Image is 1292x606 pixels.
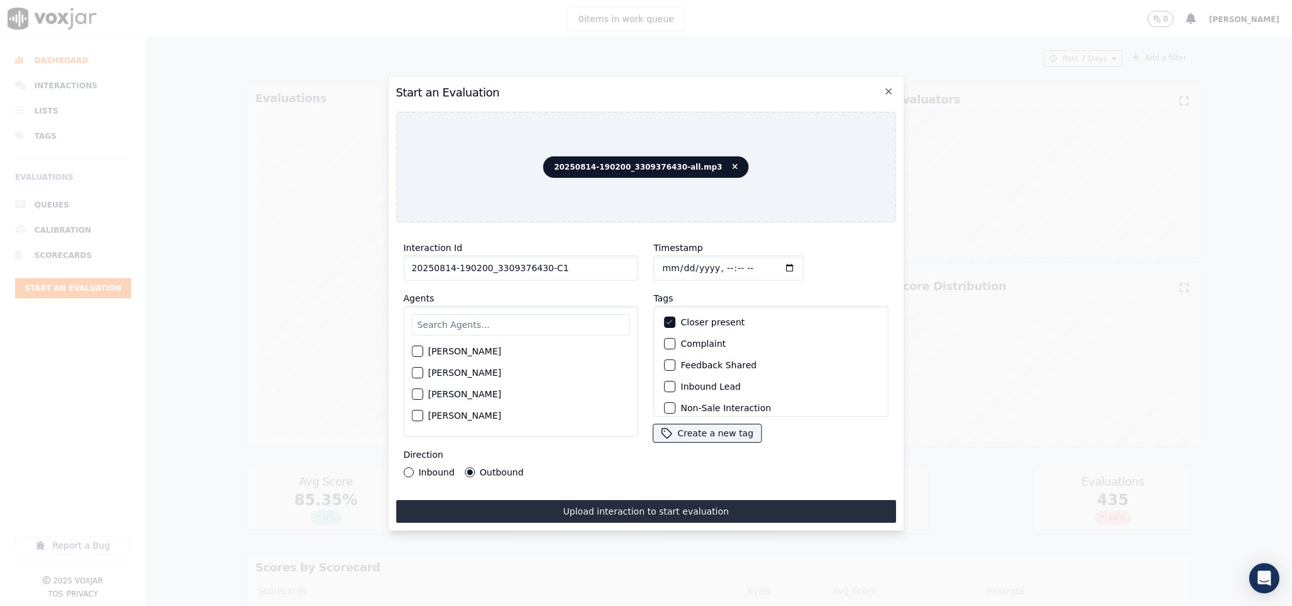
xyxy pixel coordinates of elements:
label: Outbound [480,468,523,477]
label: Tags [654,293,673,303]
label: Interaction Id [404,243,462,253]
span: 20250814-190200_3309376430-all.mp3 [544,156,749,178]
label: Feedback Shared [681,361,757,370]
label: Inbound [419,468,455,477]
label: [PERSON_NAME] [428,368,501,377]
label: Non-Sale Interaction [681,404,771,412]
label: Direction [404,450,443,460]
label: Timestamp [654,243,703,253]
label: Complaint [681,339,726,348]
input: reference id, file name, etc [404,255,639,281]
button: Upload interaction to start evaluation [396,500,897,523]
div: Open Intercom Messenger [1249,563,1279,593]
label: [PERSON_NAME] [428,347,501,356]
h2: Start an Evaluation [396,84,897,102]
label: [PERSON_NAME] [428,390,501,399]
label: Inbound Lead [681,382,741,391]
input: Search Agents... [412,314,631,335]
label: Agents [404,293,434,303]
label: Closer present [681,318,745,327]
label: [PERSON_NAME] [428,411,501,420]
button: Create a new tag [654,424,761,442]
